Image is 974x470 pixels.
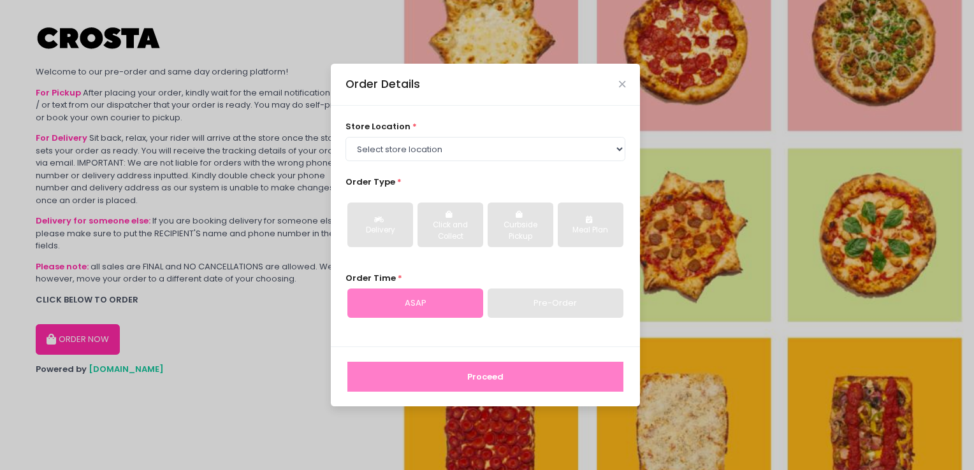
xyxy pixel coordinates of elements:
[497,220,544,242] div: Curbside Pickup
[567,225,614,236] div: Meal Plan
[345,272,396,284] span: Order Time
[345,176,395,188] span: Order Type
[488,203,553,247] button: Curbside Pickup
[347,203,413,247] button: Delivery
[558,203,623,247] button: Meal Plan
[619,81,625,87] button: Close
[426,220,474,242] div: Click and Collect
[345,76,420,92] div: Order Details
[345,120,411,132] span: store location
[356,225,404,236] div: Delivery
[418,203,483,247] button: Click and Collect
[347,362,623,392] button: Proceed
